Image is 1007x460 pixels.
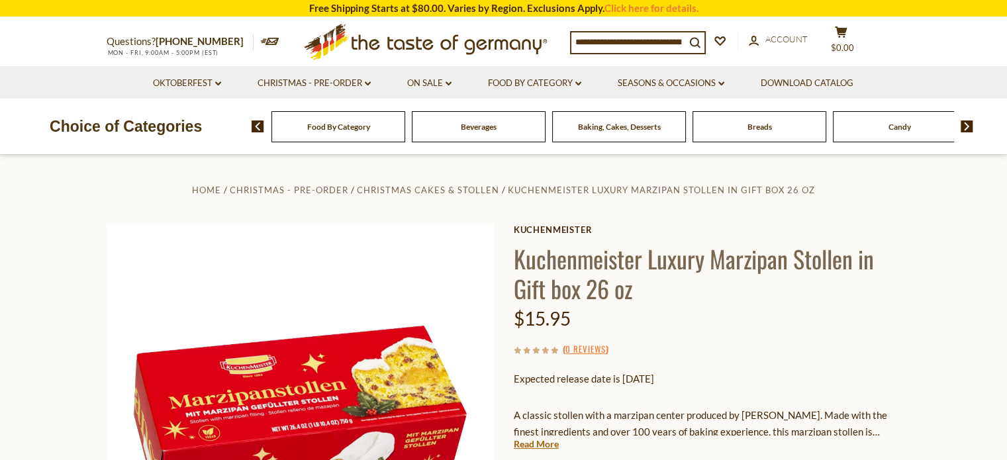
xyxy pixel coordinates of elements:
[765,34,808,44] span: Account
[563,342,608,355] span: ( )
[357,185,499,195] a: Christmas Cakes & Stollen
[888,122,911,132] a: Candy
[822,26,861,59] button: $0.00
[961,120,973,132] img: next arrow
[192,185,221,195] a: Home
[508,185,815,195] a: Kuchenmeister Luxury Marzipan Stollen in Gift box 26 oz
[461,122,497,132] a: Beverages
[514,437,559,451] a: Read More
[604,2,698,14] a: Click here for details.
[407,76,452,91] a: On Sale
[749,32,808,47] a: Account
[252,120,264,132] img: previous arrow
[514,224,901,235] a: Kuchenmeister
[761,76,853,91] a: Download Catalog
[230,185,348,195] a: Christmas - PRE-ORDER
[747,122,772,132] a: Breads
[514,244,901,303] h1: Kuchenmeister Luxury Marzipan Stollen in Gift box 26 oz
[107,49,219,56] span: MON - FRI, 9:00AM - 5:00PM (EST)
[618,76,724,91] a: Seasons & Occasions
[831,42,854,53] span: $0.00
[307,122,370,132] a: Food By Category
[514,371,901,387] p: Expected release date is [DATE]
[107,33,254,50] p: Questions?
[156,35,244,47] a: [PHONE_NUMBER]
[258,76,371,91] a: Christmas - PRE-ORDER
[578,122,661,132] a: Baking, Cakes, Desserts
[514,307,571,330] span: $15.95
[153,76,221,91] a: Oktoberfest
[514,407,901,440] p: A classic stollen with a marzipan center produced by [PERSON_NAME]. Made with the finest ingredie...
[488,76,581,91] a: Food By Category
[565,342,606,357] a: 0 Reviews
